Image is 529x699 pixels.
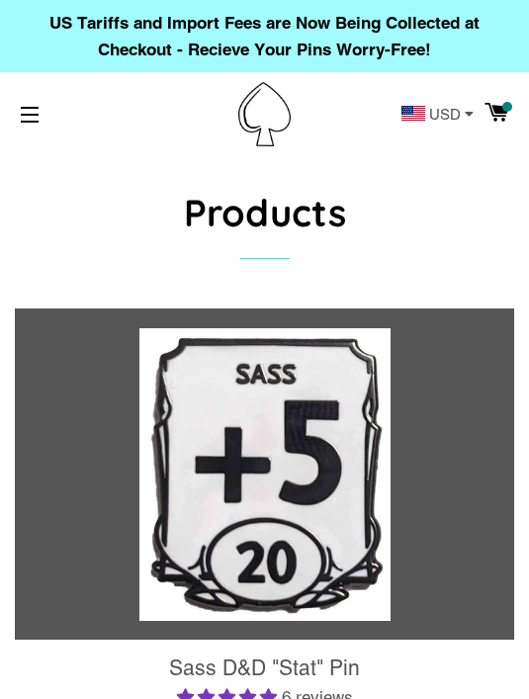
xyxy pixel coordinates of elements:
h1: Products [15,186,514,238]
span: USD [429,107,461,122]
span: Sass D&D "Stat" Pin [169,655,360,680]
a: Sass D&D "Stat" Pin - Pin-Ace [15,308,514,640]
img: Pin-Ace [238,82,290,146]
img: Sass D&D "Stat" Pin - Pin-Ace [139,328,391,620]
